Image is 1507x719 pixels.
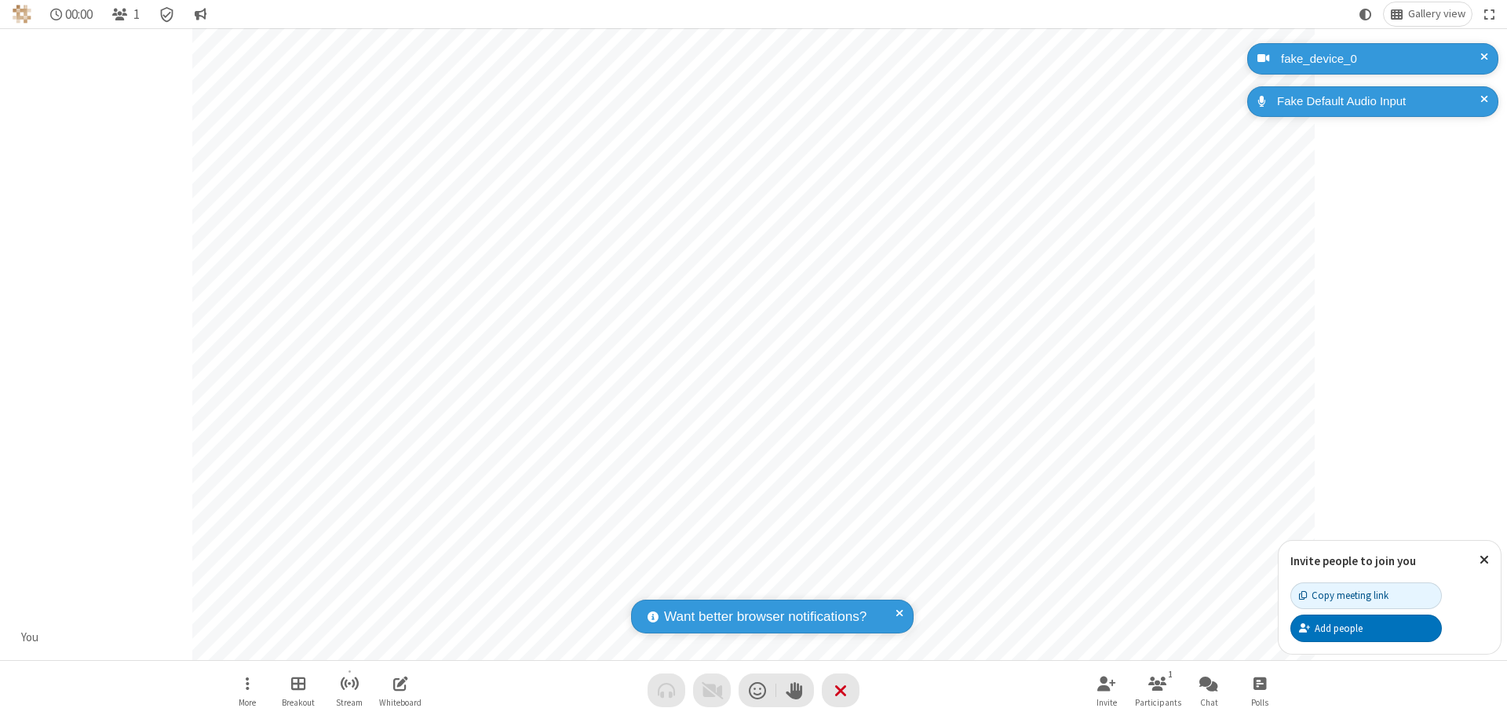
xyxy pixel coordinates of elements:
[188,2,213,26] button: Conversation
[1134,668,1181,713] button: Open participant list
[1290,582,1442,609] button: Copy meeting link
[1290,553,1416,568] label: Invite people to join you
[379,698,421,707] span: Whiteboard
[336,698,363,707] span: Stream
[1200,698,1218,707] span: Chat
[1096,698,1117,707] span: Invite
[1299,588,1388,603] div: Copy meeting link
[1478,2,1502,26] button: Fullscreen
[1290,615,1442,641] button: Add people
[1468,541,1501,579] button: Close popover
[65,7,93,22] span: 00:00
[377,668,424,713] button: Open shared whiteboard
[1083,668,1130,713] button: Invite participants (⌘+Shift+I)
[1164,667,1177,681] div: 1
[44,2,100,26] div: Timer
[13,5,31,24] img: QA Selenium DO NOT DELETE OR CHANGE
[1185,668,1232,713] button: Open chat
[822,673,859,707] button: End or leave meeting
[664,607,867,627] span: Want better browser notifications?
[1353,2,1378,26] button: Using system theme
[739,673,776,707] button: Send a reaction
[1236,668,1283,713] button: Open poll
[1384,2,1472,26] button: Change layout
[776,673,814,707] button: Raise hand
[648,673,685,707] button: Audio problem - check your Internet connection or call by phone
[282,698,315,707] span: Breakout
[152,2,182,26] div: Meeting details Encryption enabled
[693,673,731,707] button: Video
[133,7,140,22] span: 1
[1272,93,1487,111] div: Fake Default Audio Input
[105,2,146,26] button: Open participant list
[224,668,271,713] button: Open menu
[16,629,45,647] div: You
[1251,698,1268,707] span: Polls
[1275,50,1487,68] div: fake_device_0
[239,698,256,707] span: More
[1135,698,1181,707] span: Participants
[1408,8,1465,20] span: Gallery view
[275,668,322,713] button: Manage Breakout Rooms
[326,668,373,713] button: Start streaming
